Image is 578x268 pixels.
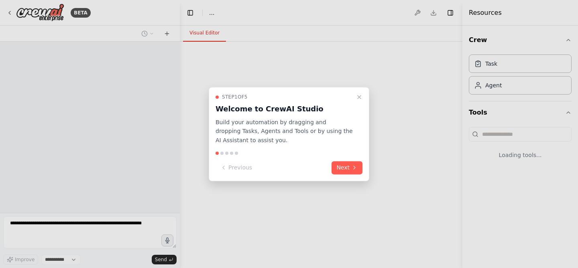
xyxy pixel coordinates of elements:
button: Hide left sidebar [185,7,196,18]
p: Build your automation by dragging and dropping Tasks, Agents and Tools or by using the AI Assista... [216,118,353,145]
button: Close walkthrough [354,92,364,102]
button: Next [332,161,362,174]
span: Step 1 of 5 [222,94,248,100]
button: Previous [216,161,257,174]
h3: Welcome to CrewAI Studio [216,103,353,115]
